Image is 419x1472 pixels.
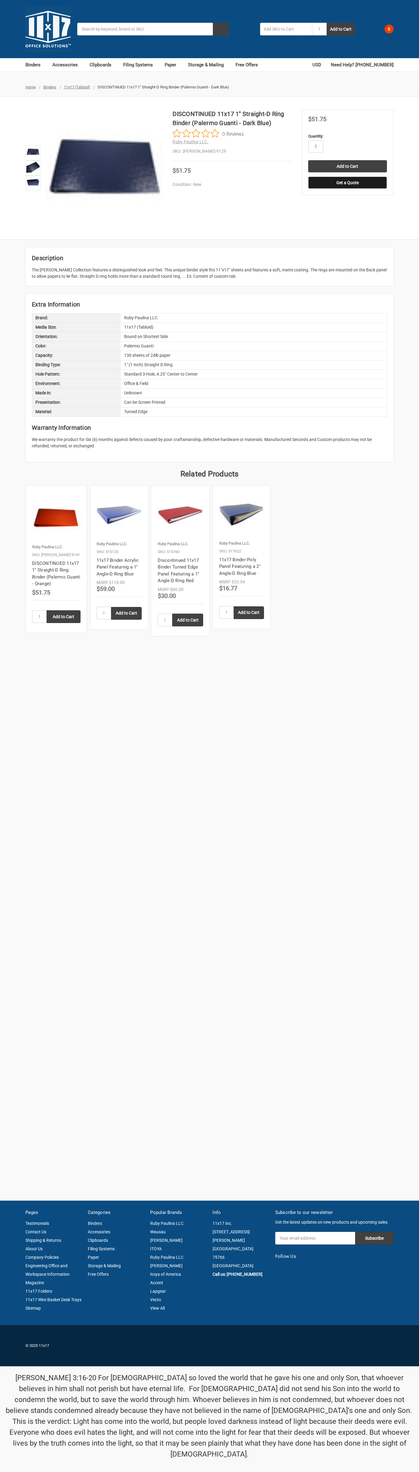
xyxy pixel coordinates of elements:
[170,587,183,592] span: $60.00
[32,436,387,449] p: We warranty the product for Six (6) months against defects caused by poor craftsmanship, defectiv...
[97,585,115,592] span: $59.00
[158,558,199,584] a: Discontinued 11x17 Binder Turned Edge Panel Featuring a 1" Angle-D Ring Red
[213,1209,269,1216] h5: Info
[64,85,90,89] a: 11x17 (Tabloid)
[213,1219,269,1270] address: 11x17 Inc. [STREET_ADDRESS][PERSON_NAME] [GEOGRAPHIC_DATA] 75766 [GEOGRAPHIC_DATA]
[173,148,181,154] dt: SKU:
[32,267,387,280] div: The [PERSON_NAME] Collection features a distinguished look and feel. This unique binder style fit...
[150,1272,181,1277] a: Itoya of America
[25,1306,41,1311] a: Sitemap
[384,25,394,34] span: 0
[32,561,81,587] a: DISCONTINUED 11x17 1" Straight-D Ring Binder (Palermo Guanti - Orange)
[308,160,387,172] input: Add to Cart
[232,579,245,584] span: $33.54
[158,586,169,593] div: MSRP
[121,389,387,398] div: Unknown
[109,580,125,585] span: $118.00
[25,468,394,480] h2: Related Products
[275,1253,394,1260] h5: Follow Us
[331,58,394,71] a: Need Help? [PHONE_NUMBER]
[25,85,36,89] a: Home
[32,544,63,550] p: Ruby Paulina LLC.
[121,370,387,379] div: Standard 3-Hole, 4.25" Center to Center
[219,492,264,537] img: 11x17 Binder Poly Panel Featuring a 2" Angle-D Ring Blue with paper
[88,1209,144,1216] h5: Categories
[150,1297,161,1302] a: Vecto
[32,492,81,541] a: DISCONTINUED 11x17 1" Straight-D Ring Binder (Palermo Guanti - Orange)
[150,1263,183,1268] a: [PERSON_NAME]
[88,1246,115,1251] a: Filing Systems
[32,589,50,596] span: $51.75
[173,181,192,188] dt: Condition:
[374,21,394,37] a: 0
[150,1238,183,1243] a: [PERSON_NAME]
[32,552,80,558] p: SKU: [PERSON_NAME]-9141
[121,379,387,388] div: Office & Field
[123,58,158,71] a: Filing Systems
[25,58,46,71] a: Binders
[222,129,244,138] span: 0 Reviews
[121,313,387,323] div: Ruby Paulina LLC.
[158,592,176,599] span: $30.00
[32,398,121,407] div: Presentation:
[88,1238,108,1243] a: Clipboards
[90,58,117,71] a: Clipboards
[25,1209,81,1216] h5: Pages
[32,360,121,370] div: Binding Type:
[172,614,203,626] input: Add to Cart
[213,1272,262,1277] a: Call us: [PHONE_NUMBER]
[25,1255,59,1260] a: Company Policies
[219,540,250,546] p: Ruby Paulina LLC.
[88,1229,110,1234] a: Accessories
[32,332,121,341] div: Orientation:
[43,85,56,89] span: Binders
[97,579,108,586] div: MSRP
[219,579,231,585] div: MSRP
[97,492,142,538] img: 11x17 Binder Acrylic Panel Featuring a 1" Angle-D Ring Blue
[3,1372,416,1460] p: [PERSON_NAME] 3:16-20 For [DEMOGRAPHIC_DATA] so loved the world that he gave his one and only Son...
[312,58,325,71] a: USD
[25,6,71,52] img: 11x17.com
[150,1209,206,1216] h5: Popular Brands
[25,1297,81,1302] a: 11x17 Wire Basket Desk Trays
[45,119,163,217] img: DISCONTINUED 11x17 1" Straight-D Ring Binder (Palermo Guanti - Dark Blue)
[308,133,387,139] label: Quantity:
[111,607,142,620] input: Add to Cart
[188,58,229,71] a: Storage & Mailing
[173,181,289,188] dd: New
[308,177,387,189] button: Get a Quote
[32,300,387,309] h2: Extra Information
[308,115,326,123] span: $51.75
[219,548,241,554] p: SKU: 517622
[32,254,387,263] h2: Description
[26,146,40,157] img: DISCONTINUED 11x17 1" Straight-D Ring Binder (Palermo Guanti - Dark Blue)
[158,549,180,555] p: SKU: 515760
[25,1263,70,1285] a: Engineering Office and Workspace Information Magazine
[32,313,121,323] div: Brand:
[77,23,229,35] input: Search by keyword, brand or SKU
[121,360,387,370] div: 1" (1 Inch) Straight-D Ring
[121,351,387,360] div: 130 sheets of 24lb paper
[173,129,244,138] button: Rated 0 out of 5 stars from 0 reviews. Jump to reviews.
[88,1221,102,1226] a: Binders
[52,58,83,71] a: Accessories
[158,541,188,547] p: Ruby Paulina LLC.
[25,1238,61,1243] a: Shipping & Returns
[173,167,191,174] span: $51.75
[25,1289,52,1294] a: 11x17 Folders
[121,407,387,416] div: Turned Edge
[32,379,121,388] div: Environment:
[234,606,264,619] input: Add to Cart
[158,492,203,538] img: 11x17 Binder Turned Edge Panel Featuring a 1" Angle-D Ring Red
[236,58,258,71] a: Free Offers
[25,1229,46,1234] a: Contact Us
[150,1306,165,1311] a: View All
[173,148,292,154] dd: [PERSON_NAME]-9129
[32,423,387,432] h2: Warranty Information
[25,1221,49,1226] a: Testimonials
